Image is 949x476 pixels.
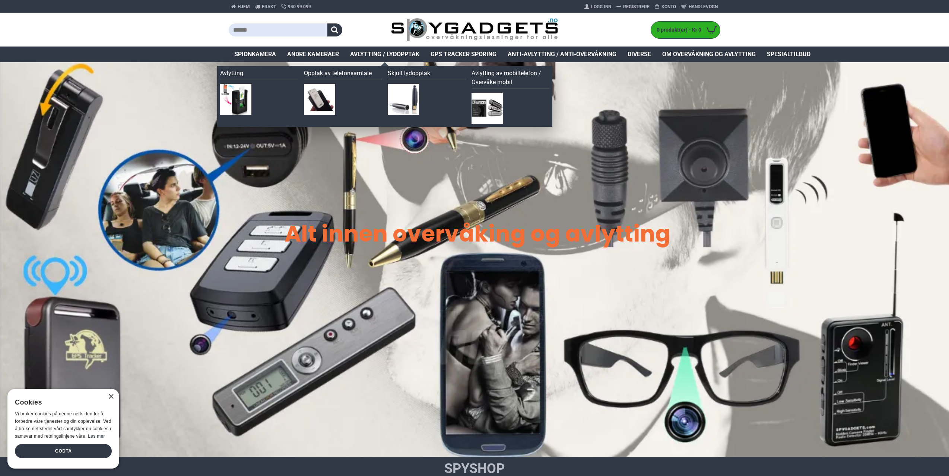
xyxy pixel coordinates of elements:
a: Avlytting [220,69,298,80]
span: Handlevogn [689,3,718,10]
span: Frakt [262,3,276,10]
div: Close [108,394,114,400]
a: Konto [652,1,679,13]
span: Vi bruker cookies på denne nettsiden for å forbedre våre tjenester og din opplevelse. Ved å bruke... [15,411,111,438]
span: GPS Tracker Sporing [431,50,496,59]
img: Avlytting av mobiltelefon / Overvåke mobil [472,93,503,124]
img: SpyGadgets.no [391,18,558,42]
span: Logg Inn [591,3,611,10]
span: Avlytting / Lydopptak [350,50,419,59]
a: Registrere [614,1,652,13]
span: Registrere [623,3,650,10]
span: Spesialtilbud [767,50,810,59]
img: Avlytting [220,84,251,115]
a: Opptak av telefonsamtale [304,69,382,80]
span: Hjem [238,3,250,10]
a: Logg Inn [582,1,614,13]
a: Anti-avlytting / Anti-overvåkning [502,47,622,62]
span: 940 99 099 [288,3,311,10]
a: Andre kameraer [282,47,345,62]
span: Spionkamera [234,50,276,59]
a: Les mer, opens a new window [88,434,105,439]
a: Handlevogn [679,1,720,13]
a: Diverse [622,47,657,62]
span: 0 produkt(er) - Kr 0 [651,26,703,34]
span: Anti-avlytting / Anti-overvåkning [508,50,616,59]
span: Konto [661,3,676,10]
a: Avlytting / Lydopptak [345,47,425,62]
span: Om overvåkning og avlytting [662,50,756,59]
a: GPS Tracker Sporing [425,47,502,62]
a: Om overvåkning og avlytting [657,47,761,62]
a: 0 produkt(er) - Kr 0 [651,22,720,38]
a: Avlytting av mobiltelefon / Overvåke mobil [472,69,549,89]
img: Skjult lydopptak [388,84,419,115]
a: Spionkamera [229,47,282,62]
a: Skjult lydopptak [388,69,466,80]
div: Godta [15,444,112,458]
a: Spesialtilbud [761,47,816,62]
div: Cookies [15,394,107,410]
span: Diverse [628,50,651,59]
img: Opptak av telefonsamtale [304,84,335,115]
span: Andre kameraer [287,50,339,59]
